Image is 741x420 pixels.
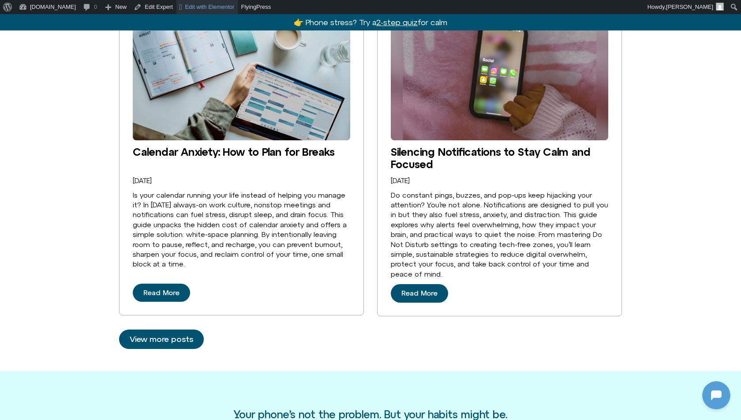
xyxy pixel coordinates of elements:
[143,289,180,297] span: Read More
[234,409,507,420] h3: Your phone’s not the problem. But your habits might be.
[133,146,334,158] a: Calendar Anxiety: How to Plan for Breaks
[185,4,234,10] span: Edit with Elementor
[133,190,350,269] div: Is your calendar running your life instead of helping you manage it? In [DATE] always-on work cul...
[133,177,152,184] time: [DATE]
[391,284,448,303] a: Read More
[133,284,190,302] a: Read More
[391,177,410,185] a: [DATE]
[119,330,204,349] a: View more posts
[294,18,447,27] a: 👉 Phone stress? Try a2-step quizfor calm
[666,4,713,10] span: [PERSON_NAME]
[401,289,438,297] span: Read More
[391,146,591,170] a: Silencing Notifications to Stay Calm and Focused
[391,177,410,184] time: [DATE]
[376,18,418,27] u: 2-step quiz
[130,335,193,344] span: View more posts
[133,177,152,185] a: [DATE]
[391,190,608,279] div: Do constant pings, buzzes, and pop-ups keep hijacking your attention? You’re not alone. Notificat...
[702,381,730,409] iframe: Botpress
